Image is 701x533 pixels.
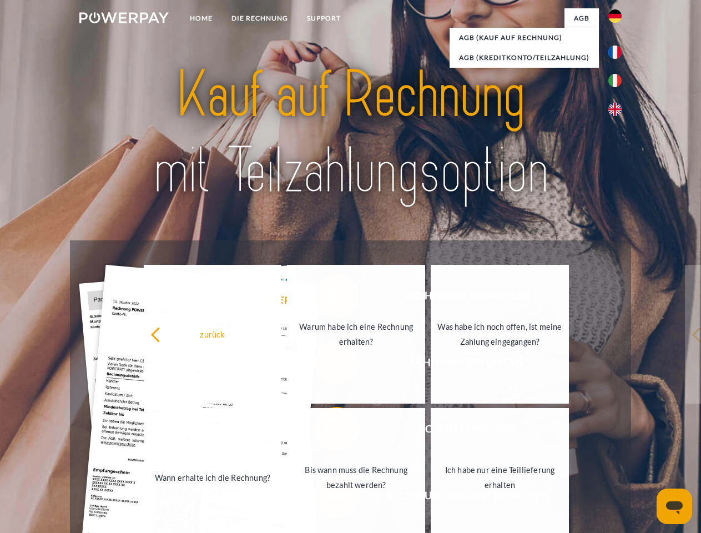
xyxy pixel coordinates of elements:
div: zurück [150,326,275,341]
a: DIE RECHNUNG [222,8,297,28]
div: Wann erhalte ich die Rechnung? [150,470,275,485]
a: AGB (Kreditkonto/Teilzahlung) [450,48,599,68]
a: Home [180,8,222,28]
div: Was habe ich noch offen, ist meine Zahlung eingegangen? [437,319,562,349]
a: Was habe ich noch offen, ist meine Zahlung eingegangen? [431,265,569,404]
div: Warum habe ich eine Rechnung erhalten? [294,319,418,349]
img: it [608,74,622,87]
img: logo-powerpay-white.svg [79,12,169,23]
div: Ich habe nur eine Teillieferung erhalten [437,462,562,492]
div: Bis wann muss die Rechnung bezahlt werden? [294,462,418,492]
a: agb [564,8,599,28]
img: fr [608,46,622,59]
img: title-powerpay_de.svg [106,53,595,213]
img: en [608,103,622,116]
a: AGB (Kauf auf Rechnung) [450,28,599,48]
a: SUPPORT [297,8,350,28]
img: de [608,9,622,23]
iframe: Schaltfläche zum Öffnen des Messaging-Fensters [657,489,692,524]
